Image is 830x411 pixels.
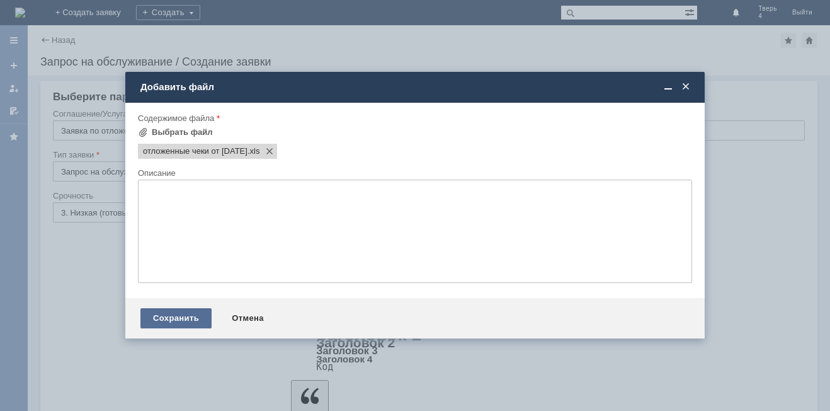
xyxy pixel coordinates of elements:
div: Описание [138,169,690,177]
span: Закрыть [679,81,692,93]
div: Содержимое файла [138,114,690,122]
div: Выбрать файл [152,127,213,137]
span: отложенные чеки от 01.09.25.xls [247,146,260,156]
span: Свернуть (Ctrl + M) [662,81,674,93]
div: Прошу удалить отложенные чеки от [DATE] [5,15,184,25]
span: отложенные чеки от 01.09.25.xls [143,146,247,156]
div: Добавить файл [140,81,692,93]
div: Добрый вечер! [5,5,184,15]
